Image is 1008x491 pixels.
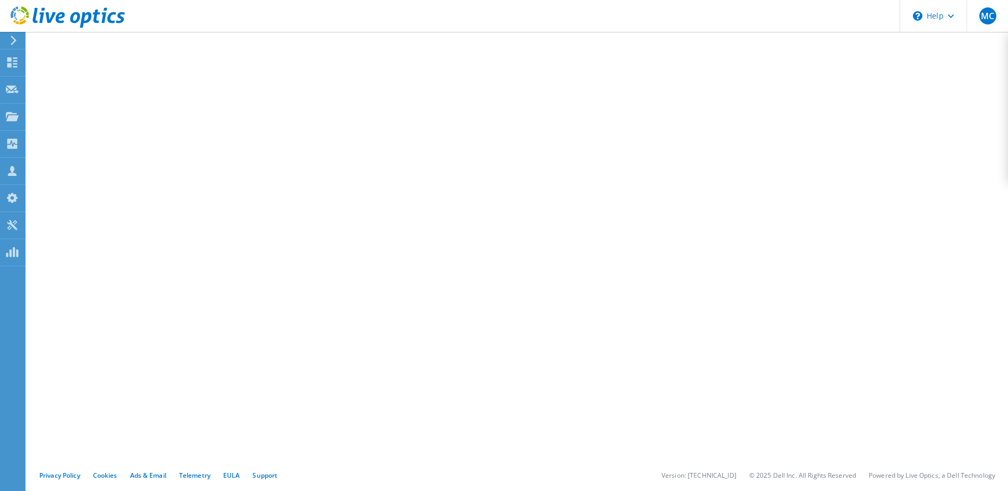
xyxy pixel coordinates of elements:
[913,11,922,21] svg: \n
[223,471,240,480] a: EULA
[979,7,996,24] span: MC
[179,471,210,480] a: Telemetry
[749,471,856,480] li: © 2025 Dell Inc. All Rights Reserved
[39,471,80,480] a: Privacy Policy
[130,471,166,480] a: Ads & Email
[252,471,277,480] a: Support
[869,471,995,480] li: Powered by Live Optics, a Dell Technology
[662,471,736,480] li: Version: [TECHNICAL_ID]
[93,471,117,480] a: Cookies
